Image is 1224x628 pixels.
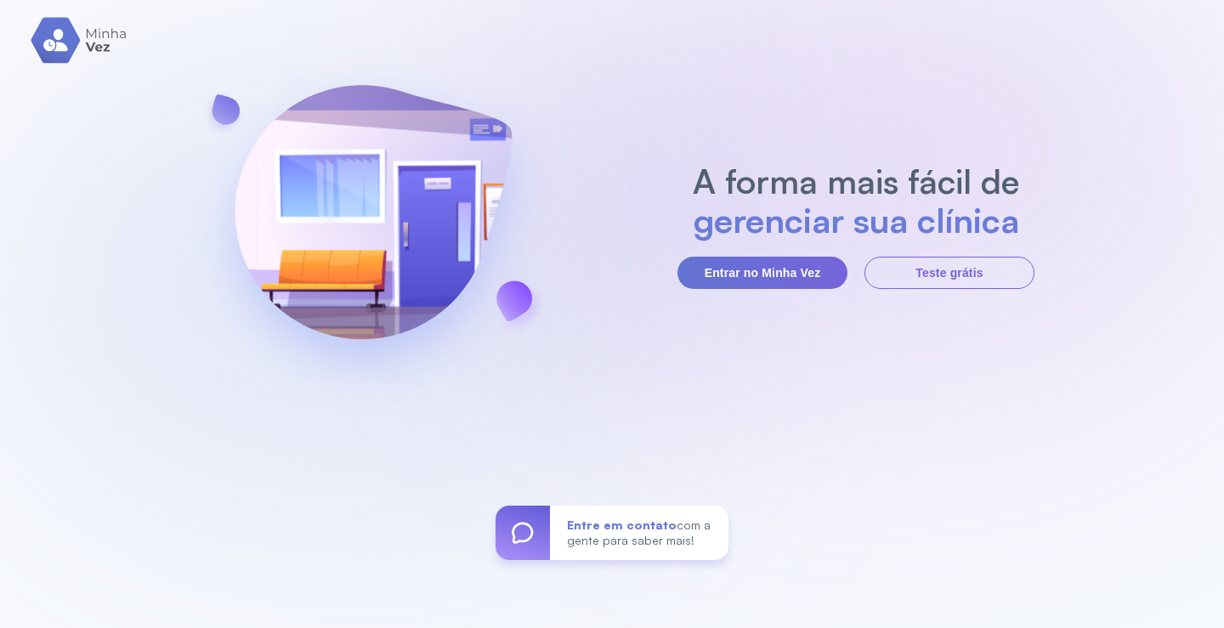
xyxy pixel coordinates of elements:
[567,518,677,532] span: Entre em contato
[684,161,1028,201] h2: A forma mais fácil de
[864,257,1034,289] button: Teste grátis
[677,257,847,289] button: Entrar no Minha Vez
[31,17,128,64] img: logo.svg
[190,40,557,410] img: banner-login.svg
[684,201,1028,240] h2: gerenciar sua clínica
[550,506,728,560] div: com a gente para saber mais!
[496,506,728,560] a: Entre em contatocom a gente para saber mais!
